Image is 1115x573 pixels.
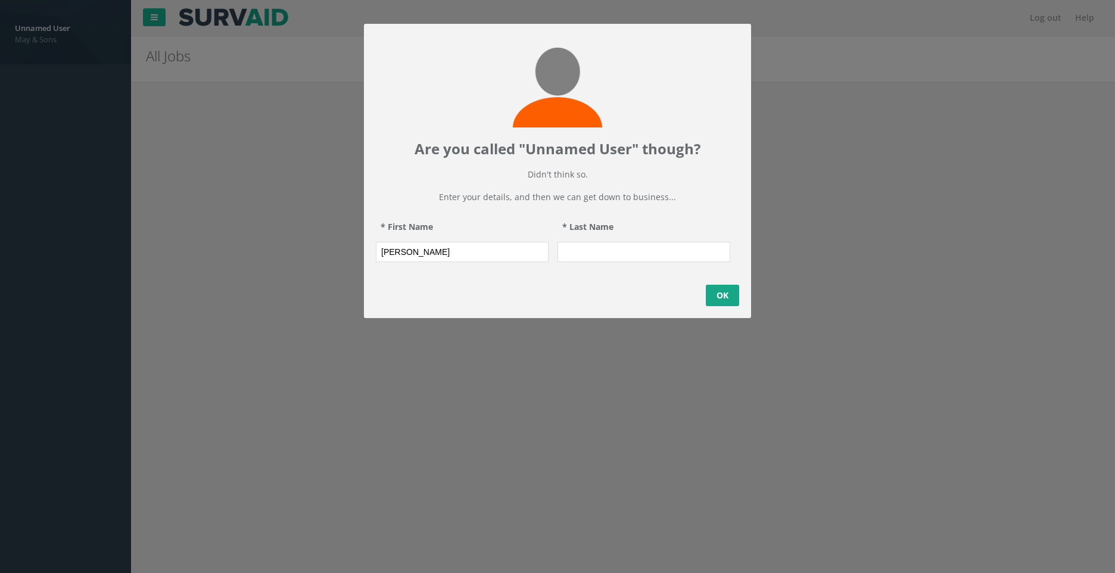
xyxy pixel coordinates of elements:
[388,191,727,204] p: Enter your details, and then we can get down to business...
[376,216,557,238] label: * First Name
[388,139,727,158] h2: Are you called "Unnamed User" though?
[557,216,739,238] label: * Last Name
[388,168,727,181] p: Didn't think so.
[706,285,739,306] a: OK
